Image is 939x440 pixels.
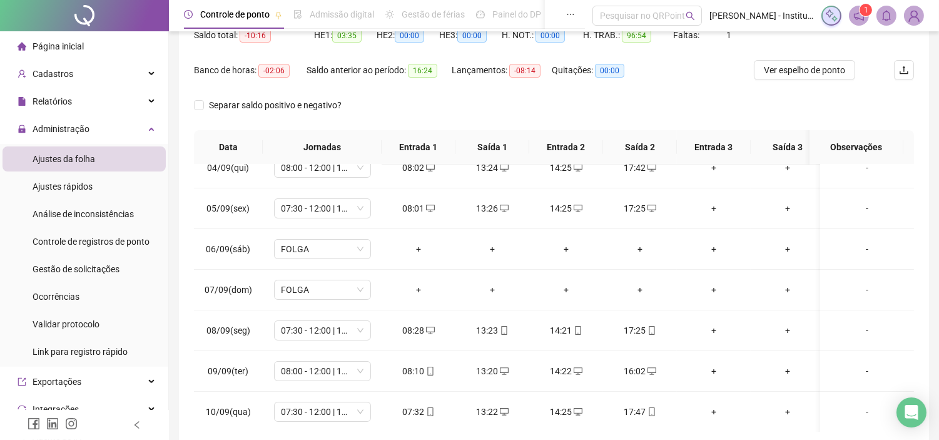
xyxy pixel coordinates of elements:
button: Ver espelho de ponto [754,60,855,80]
span: 08:00 - 12:00 | 13:00 - 17:20 [282,158,363,177]
div: HE 1: [314,28,377,43]
div: + [687,364,741,378]
div: 08:28 [392,324,445,337]
span: Administração [33,124,89,134]
img: 88011 [905,6,923,25]
span: desktop [425,163,435,172]
span: 07/09(dom) [205,285,252,295]
span: Ajustes da folha [33,154,95,164]
div: + [761,202,815,215]
span: search [686,11,695,21]
span: desktop [572,163,582,172]
div: HE 3: [439,28,502,43]
span: 1 [726,30,731,40]
span: Integrações [33,404,79,414]
span: notification [853,10,865,21]
div: - [830,324,904,337]
span: 10/09(qua) [206,407,251,417]
span: 96:54 [622,29,651,43]
div: 17:42 [613,161,667,175]
span: home [18,42,26,51]
img: sparkle-icon.fc2bf0ac1784a2077858766a79e2daf3.svg [825,9,838,23]
div: + [687,202,741,215]
span: facebook [28,417,40,430]
span: file-done [293,10,302,19]
div: Open Intercom Messenger [896,397,926,427]
span: -08:14 [509,64,541,78]
div: 14:25 [539,202,593,215]
span: -02:06 [258,64,290,78]
span: Separar saldo positivo e negativo? [204,98,347,112]
div: 14:21 [539,324,593,337]
th: Entrada 3 [677,130,751,165]
div: 13:22 [465,405,519,419]
span: mobile [646,326,656,335]
span: linkedin [46,417,59,430]
span: desktop [425,204,435,213]
span: Gestão de férias [402,9,465,19]
span: desktop [499,367,509,376]
span: Faltas: [673,30,701,40]
span: 00:00 [595,64,624,78]
div: Lançamentos: [452,63,552,78]
div: - [830,283,904,297]
div: Saldo total: [194,28,314,43]
div: Banco de horas: [194,63,307,78]
th: Entrada 2 [529,130,603,165]
span: sun [385,10,394,19]
span: instagram [65,417,78,430]
div: H. TRAB.: [583,28,673,43]
div: + [392,242,445,256]
span: file [18,97,26,106]
span: Cadastros [33,69,73,79]
span: 00:00 [535,29,565,43]
span: FOLGA [282,280,363,299]
sup: 1 [860,4,872,16]
span: 05/09(sex) [207,203,250,213]
div: 08:02 [392,161,445,175]
div: 08:10 [392,364,445,378]
div: + [687,242,741,256]
div: + [761,324,815,337]
span: pushpin [275,11,282,19]
div: + [687,161,741,175]
span: 04/09(qui) [208,163,250,173]
span: -10:16 [240,29,271,43]
span: 08:00 - 12:00 | 13:00 - 17:20 [282,362,363,381]
div: 14:25 [539,161,593,175]
span: 00:00 [395,29,424,43]
span: user-add [18,69,26,78]
span: lock [18,125,26,133]
span: mobile [646,407,656,416]
span: desktop [499,204,509,213]
th: Data [194,130,263,165]
span: Exportações [33,377,81,387]
div: 17:25 [613,324,667,337]
div: + [392,283,445,297]
th: Observações [810,130,903,165]
span: upload [899,65,909,75]
span: desktop [572,407,582,416]
div: + [539,283,593,297]
span: Ocorrências [33,292,79,302]
div: - [830,161,904,175]
span: Ver espelho de ponto [764,63,845,77]
span: desktop [646,367,656,376]
span: Validar protocolo [33,319,99,329]
div: + [761,242,815,256]
span: dashboard [476,10,485,19]
span: desktop [572,204,582,213]
span: desktop [499,163,509,172]
div: + [613,242,667,256]
span: sync [18,405,26,414]
div: + [687,405,741,419]
th: Entrada 1 [382,130,455,165]
th: Jornadas [263,130,382,165]
div: 13:23 [465,324,519,337]
div: H. NOT.: [502,28,583,43]
div: 14:25 [539,405,593,419]
div: + [613,283,667,297]
span: Gestão de solicitações [33,264,119,274]
span: desktop [499,407,509,416]
span: FOLGA [282,240,363,258]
